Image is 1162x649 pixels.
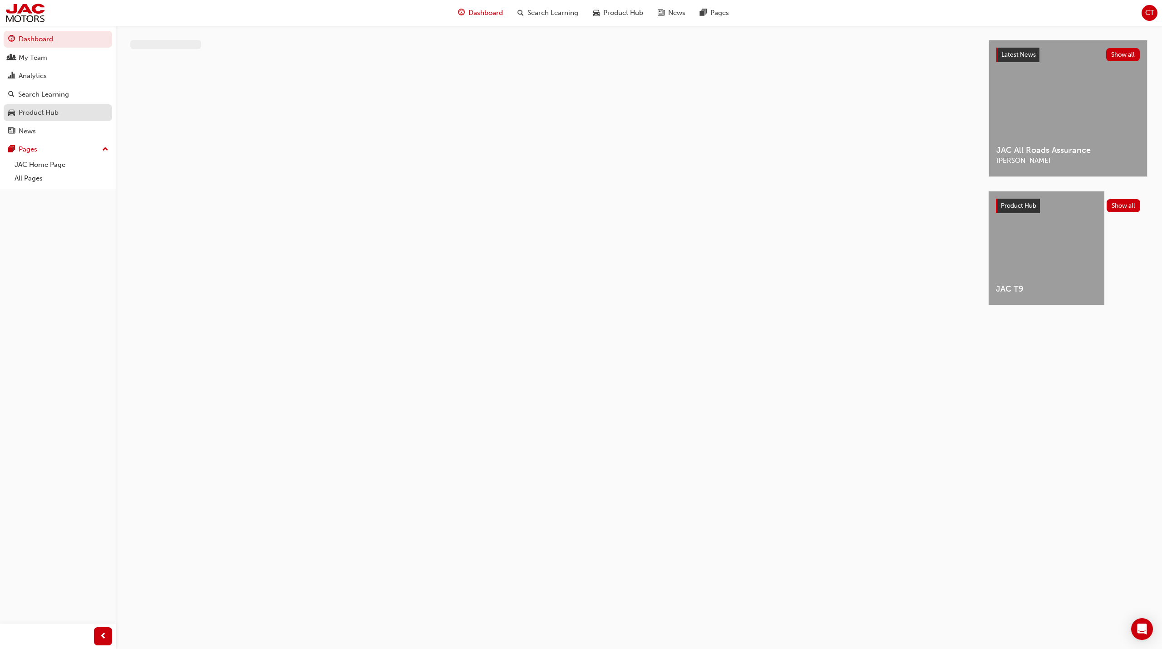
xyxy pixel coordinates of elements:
a: News [4,123,112,140]
span: Search Learning [527,8,578,18]
span: search-icon [517,7,524,19]
button: DashboardMy TeamAnalyticsSearch LearningProduct HubNews [4,29,112,141]
a: search-iconSearch Learning [510,4,586,22]
span: prev-icon [100,631,107,642]
a: JAC Home Page [11,158,112,172]
div: Open Intercom Messenger [1131,618,1153,640]
span: Product Hub [1001,202,1036,210]
button: Show all [1106,48,1140,61]
span: JAC T9 [996,284,1097,294]
span: Latest News [1001,51,1036,59]
button: Show all [1107,199,1141,212]
span: news-icon [8,127,15,136]
span: [PERSON_NAME] [996,156,1140,166]
span: up-icon [102,144,108,156]
span: guage-icon [458,7,465,19]
a: guage-iconDashboard [451,4,510,22]
button: Pages [4,141,112,158]
div: Pages [19,144,37,155]
span: Dashboard [468,8,503,18]
a: My Team [4,49,112,66]
span: pages-icon [8,146,15,154]
div: Product Hub [19,107,59,118]
a: Dashboard [4,31,112,48]
a: car-iconProduct Hub [586,4,650,22]
span: chart-icon [8,72,15,80]
img: jac-portal [5,3,46,23]
a: news-iconNews [650,4,693,22]
span: news-icon [658,7,665,19]
div: My Team [19,53,47,63]
span: pages-icon [700,7,707,19]
a: Product Hub [4,104,112,121]
div: Analytics [19,71,47,81]
a: JAC T9 [989,191,1104,305]
span: JAC All Roads Assurance [996,145,1140,156]
a: Latest NewsShow all [996,48,1140,62]
span: Product Hub [603,8,643,18]
span: people-icon [8,54,15,62]
span: Pages [710,8,729,18]
a: pages-iconPages [693,4,736,22]
span: car-icon [8,109,15,117]
span: CT [1145,8,1154,18]
span: search-icon [8,91,15,99]
span: News [668,8,685,18]
a: Latest NewsShow allJAC All Roads Assurance[PERSON_NAME] [989,40,1147,177]
button: CT [1142,5,1157,21]
div: News [19,126,36,137]
div: Search Learning [18,89,69,100]
a: Search Learning [4,86,112,103]
a: Product HubShow all [996,199,1140,213]
a: Analytics [4,68,112,84]
a: All Pages [11,171,112,185]
span: car-icon [593,7,600,19]
span: guage-icon [8,35,15,44]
